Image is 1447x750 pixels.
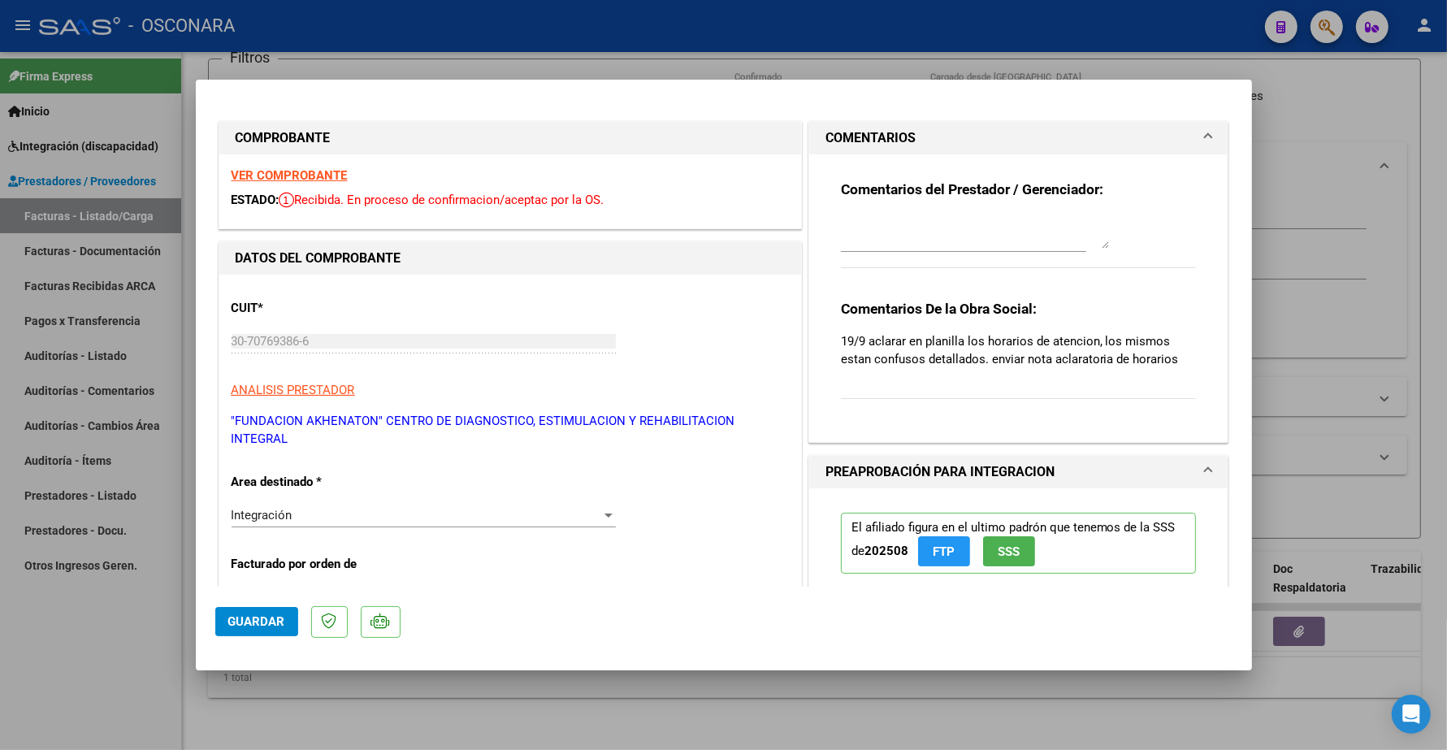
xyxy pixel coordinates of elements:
[809,122,1228,154] mat-expansion-panel-header: COMENTARIOS
[841,513,1197,574] p: El afiliado figura en el ultimo padrón que tenemos de la SSS de
[864,544,908,558] strong: 202508
[236,130,331,145] strong: COMPROBANTE
[933,544,955,559] span: FTP
[841,181,1103,197] strong: Comentarios del Prestador / Gerenciador:
[215,607,298,636] button: Guardar
[918,536,970,566] button: FTP
[983,536,1035,566] button: SSS
[998,544,1020,559] span: SSS
[1392,695,1431,734] div: Open Intercom Messenger
[841,301,1037,317] strong: Comentarios De la Obra Social:
[232,193,279,207] span: ESTADO:
[236,250,401,266] strong: DATOS DEL COMPROBANTE
[232,299,399,318] p: CUIT
[232,412,789,449] p: "FUNDACION AKHENATON" CENTRO DE DIAGNOSTICO, ESTIMULACION Y REHABILITACION INTEGRAL
[232,555,399,574] p: Facturado por orden de
[825,128,916,148] h1: COMENTARIOS
[232,168,348,183] a: VER COMPROBANTE
[232,383,355,397] span: ANALISIS PRESTADOR
[809,456,1228,488] mat-expansion-panel-header: PREAPROBACIÓN PARA INTEGRACION
[228,614,285,629] span: Guardar
[809,154,1228,442] div: COMENTARIOS
[841,332,1197,368] p: 19/9 aclarar en planilla los horarios de atencion, los mismos estan confusos detallados. enviar n...
[232,473,399,492] p: Area destinado *
[279,193,604,207] span: Recibida. En proceso de confirmacion/aceptac por la OS.
[232,508,292,522] span: Integración
[825,462,1055,482] h1: PREAPROBACIÓN PARA INTEGRACION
